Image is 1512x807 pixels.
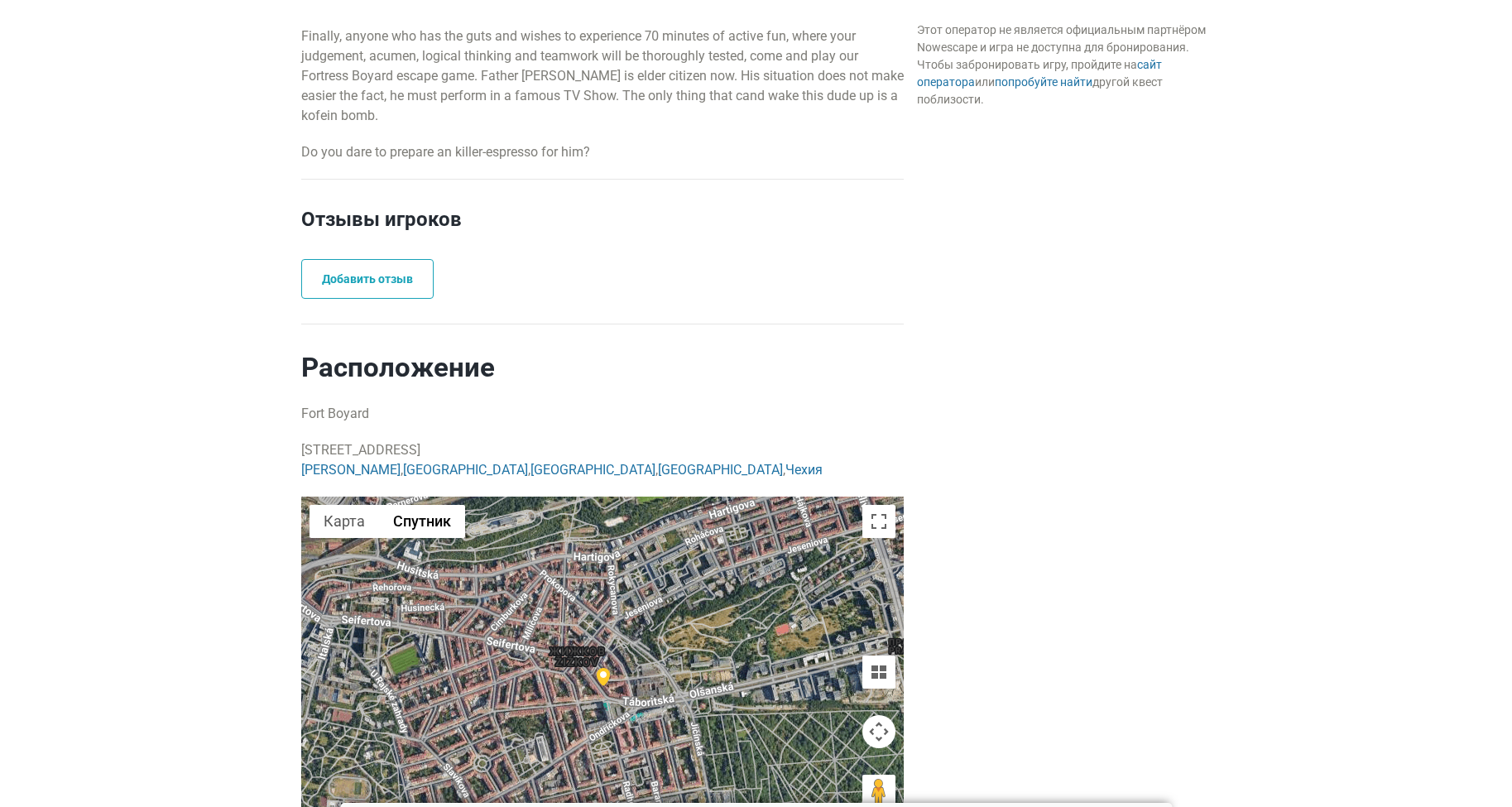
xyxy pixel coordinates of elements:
p: Do you dare to prepare an killer-espresso for him? [301,142,904,162]
button: Изменить угол обзора [862,656,895,689]
a: [GEOGRAPHIC_DATA] [403,462,528,478]
button: Управление камерой на карте [862,715,895,748]
a: Чехия [785,462,823,478]
a: [GEOGRAPHIC_DATA] [530,462,655,478]
a: попробуйте найти [995,75,1092,89]
p: Finally, anyone who has the guts and wishes to experience 70 minutes of active fun, where your ju... [301,26,904,126]
p: [STREET_ADDRESS] , , , , [301,440,904,480]
a: Добавить отзыв [301,259,434,299]
a: [PERSON_NAME] [301,462,401,478]
button: Показать спутниковую карту [379,505,465,538]
h2: Расположение [301,351,904,384]
h2: Отзывы игроков [301,204,904,259]
div: Этот оператор не является официальным партнёром Nowescape и игра не доступна для бронирования. Чт... [917,22,1212,108]
a: [GEOGRAPHIC_DATA] [658,462,783,478]
button: Показать карту с названиями объектов [310,505,379,538]
button: Включить полноэкранный режим [862,505,895,538]
p: Fort Boyard [301,404,904,424]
